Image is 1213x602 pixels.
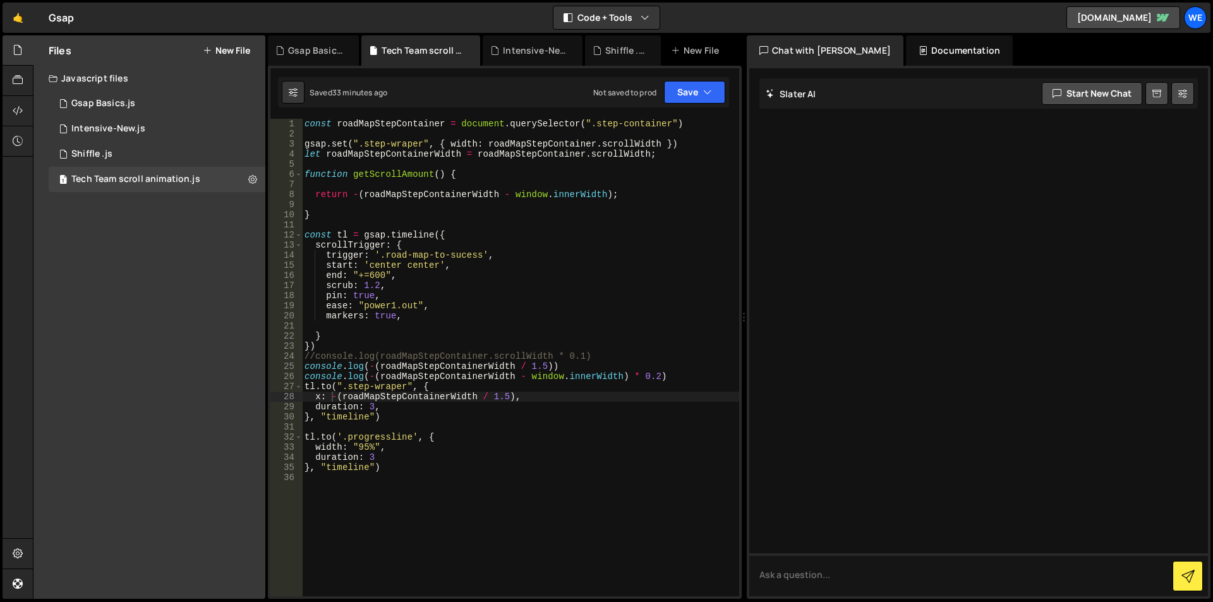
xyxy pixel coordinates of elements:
div: Gsap Basics.js [288,44,344,57]
div: 13509/33937.js [49,91,265,116]
div: 6 [270,169,303,179]
button: Start new chat [1042,82,1142,105]
div: 1 [270,119,303,129]
div: 20 [270,311,303,321]
div: 7 [270,179,303,190]
div: Tech Team scroll animation.js [382,44,465,57]
div: 27 [270,382,303,392]
div: 30 [270,412,303,422]
div: Shiffle .js [71,148,112,160]
div: 4 [270,149,303,159]
div: 31 [270,422,303,432]
div: Saved [310,87,387,98]
div: 36 [270,473,303,483]
a: we [1184,6,1207,29]
div: 5 [270,159,303,169]
div: Intensive-New.js [71,123,145,135]
div: 24 [270,351,303,361]
a: 🤙 [3,3,33,33]
h2: Slater AI [766,88,816,100]
button: Save [664,81,725,104]
div: 14 [270,250,303,260]
span: 1 [59,176,67,186]
div: Gsap Basics.js [71,98,135,109]
div: 13509/34691.js [49,141,265,167]
div: 28 [270,392,303,402]
div: 22 [270,331,303,341]
div: 26 [270,371,303,382]
div: 21 [270,321,303,331]
a: [DOMAIN_NAME] [1066,6,1180,29]
div: 13509/35843.js [49,116,265,141]
div: 8 [270,190,303,200]
button: Code + Tools [553,6,660,29]
div: Javascript files [33,66,265,91]
div: 19 [270,301,303,311]
div: 34 [270,452,303,462]
div: Tech Team scroll animation.js [71,174,200,185]
div: Shiffle .js [605,44,646,57]
div: 25 [270,361,303,371]
div: 9 [270,200,303,210]
div: 10 [270,210,303,220]
div: 3 [270,139,303,149]
div: 13509/45126.js [49,167,265,192]
div: 33 [270,442,303,452]
div: Intensive-New.js [503,44,567,57]
button: New File [203,45,250,56]
div: 35 [270,462,303,473]
div: Gsap [49,10,75,25]
div: 2 [270,129,303,139]
div: 13 [270,240,303,250]
div: 15 [270,260,303,270]
div: 33 minutes ago [332,87,387,98]
div: 17 [270,280,303,291]
div: 12 [270,230,303,240]
div: 29 [270,402,303,412]
h2: Files [49,44,71,57]
div: 11 [270,220,303,230]
div: Chat with [PERSON_NAME] [747,35,903,66]
div: 23 [270,341,303,351]
div: Not saved to prod [593,87,656,98]
div: 32 [270,432,303,442]
div: Documentation [906,35,1013,66]
div: 16 [270,270,303,280]
div: 18 [270,291,303,301]
div: New File [671,44,724,57]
